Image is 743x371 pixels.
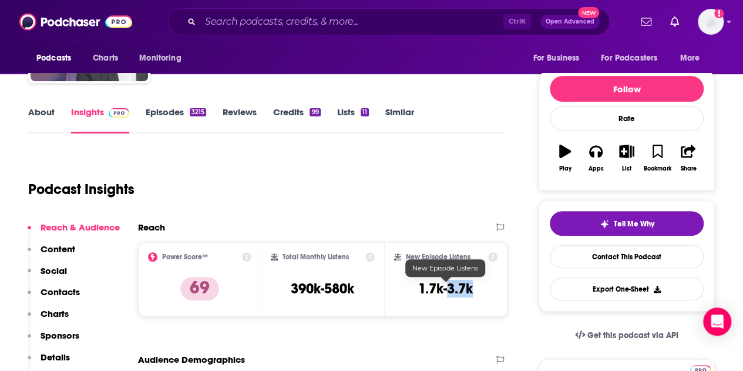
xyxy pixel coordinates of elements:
[41,286,80,298] p: Contacts
[131,47,196,69] button: open menu
[593,47,674,69] button: open menu
[540,15,600,29] button: Open AdvancedNew
[310,108,320,116] div: 99
[28,243,75,265] button: Content
[28,47,86,69] button: open menu
[578,7,599,18] span: New
[162,253,208,261] h2: Power Score™
[418,280,473,298] h3: 1.7k-3.7k
[180,277,219,300] p: 69
[190,108,206,116] div: 3215
[36,50,71,66] span: Podcasts
[559,165,571,172] div: Play
[665,12,684,32] a: Show notifications dropdown
[601,50,657,66] span: For Podcasters
[361,108,369,116] div: 11
[168,8,610,35] div: Search podcasts, credits, & more...
[680,50,700,66] span: More
[41,265,67,276] p: Social
[636,12,656,32] a: Show notifications dropdown
[533,50,579,66] span: For Business
[566,321,688,350] a: Get this podcast via API
[642,137,673,179] button: Bookmark
[614,219,654,229] span: Tell Me Why
[412,264,478,272] span: New Episode Listens
[41,243,75,255] p: Content
[273,106,320,133] a: Credits99
[698,9,724,35] button: Show profile menu
[406,253,470,261] h2: New Episode Listens
[200,12,503,31] input: Search podcasts, credits, & more...
[291,280,354,298] h3: 390k-580k
[698,9,724,35] img: User Profile
[139,50,181,66] span: Monitoring
[28,181,135,198] h1: Podcast Insights
[28,330,79,352] button: Sponsors
[41,222,120,233] p: Reach & Audience
[611,137,642,179] button: List
[550,245,704,268] a: Contact This Podcast
[19,11,132,33] img: Podchaser - Follow, Share and Rate Podcasts
[385,106,414,133] a: Similar
[550,211,704,236] button: tell me why sparkleTell Me Why
[28,106,55,133] a: About
[589,165,604,172] div: Apps
[85,47,125,69] a: Charts
[146,106,206,133] a: Episodes3215
[672,47,715,69] button: open menu
[41,352,70,363] p: Details
[28,308,69,330] button: Charts
[580,137,611,179] button: Apps
[644,165,671,172] div: Bookmark
[28,265,67,287] button: Social
[550,106,704,131] div: Rate
[109,108,129,118] img: Podchaser Pro
[41,308,69,319] p: Charts
[28,222,120,243] button: Reach & Audience
[546,19,594,25] span: Open Advanced
[550,278,704,300] button: Export One-Sheet
[703,308,731,336] div: Open Intercom Messenger
[503,14,531,29] span: Ctrl K
[283,253,349,261] h2: Total Monthly Listens
[337,106,369,133] a: Lists11
[587,330,678,340] span: Get this podcast via API
[550,76,704,102] button: Follow
[223,106,257,133] a: Reviews
[138,222,165,233] h2: Reach
[525,47,594,69] button: open menu
[680,165,696,172] div: Share
[138,354,245,365] h2: Audience Demographics
[71,106,129,133] a: InsightsPodchaser Pro
[600,219,609,229] img: tell me why sparkle
[41,330,79,341] p: Sponsors
[28,286,80,308] button: Contacts
[622,165,631,172] div: List
[714,9,724,18] svg: Add a profile image
[698,9,724,35] span: Logged in as pmorishita
[93,50,118,66] span: Charts
[550,137,580,179] button: Play
[673,137,704,179] button: Share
